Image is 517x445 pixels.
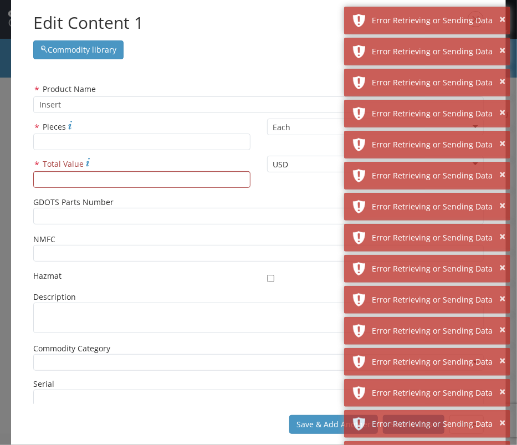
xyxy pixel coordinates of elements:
[499,43,505,59] button: ×
[43,84,96,94] span: Product Name
[499,353,505,369] button: ×
[372,15,502,26] div: Error Retrieving or Sending Data
[289,415,378,434] button: Save & Add Another
[499,260,505,276] button: ×
[43,121,66,132] span: Pieces
[33,378,54,389] span: Serial
[372,139,502,150] div: Error Retrieving or Sending Data
[33,11,484,35] h2: Edit Content 1
[273,159,289,170] div: USD
[372,263,502,274] div: Error Retrieving or Sending Data
[499,291,505,307] button: ×
[372,294,502,305] div: Error Retrieving or Sending Data
[43,158,84,169] span: Total Value
[33,291,76,302] span: Description
[372,170,502,181] div: Error Retrieving or Sending Data
[499,384,505,400] button: ×
[499,105,505,121] button: ×
[372,418,502,429] div: Error Retrieving or Sending Data
[499,74,505,90] button: ×
[273,122,291,133] div: Each
[499,229,505,245] button: ×
[372,387,502,398] div: Error Retrieving or Sending Data
[372,108,502,119] div: Error Retrieving or Sending Data
[499,167,505,183] button: ×
[33,234,55,244] span: NMFC
[372,77,502,88] div: Error Retrieving or Sending Data
[33,270,62,281] span: Hazmat
[499,136,505,152] button: ×
[33,40,124,59] button: Commodity library
[499,322,505,338] button: ×
[499,12,505,28] button: ×
[372,356,502,367] div: Error Retrieving or Sending Data
[33,197,114,207] span: GDOTS Parts Number
[499,198,505,214] button: ×
[372,201,502,212] div: Error Retrieving or Sending Data
[499,415,505,431] button: ×
[372,325,502,336] div: Error Retrieving or Sending Data
[372,46,502,57] div: Error Retrieving or Sending Data
[372,232,502,243] div: Error Retrieving or Sending Data
[33,343,110,354] span: Commodity Category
